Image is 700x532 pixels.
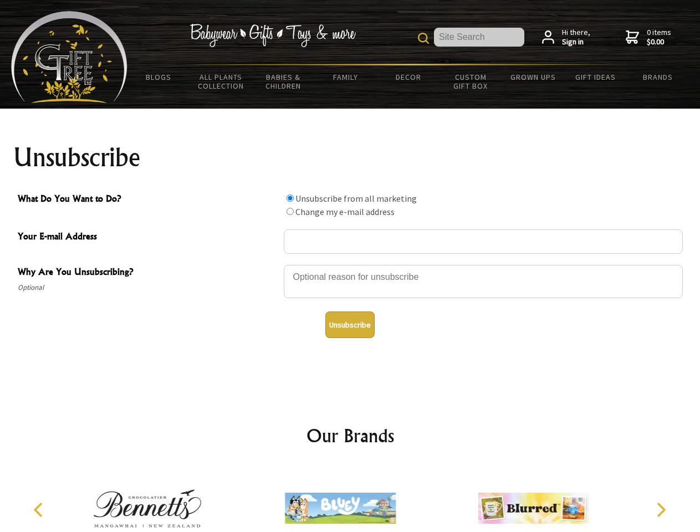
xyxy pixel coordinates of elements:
[440,65,502,98] a: Custom Gift Box
[562,28,590,47] span: Hi there,
[295,193,417,204] label: Unsubscribe from all marketing
[18,281,278,294] span: Optional
[22,422,678,449] h2: Our Brands
[18,192,278,208] span: What Do You Want to Do?
[626,28,671,47] a: 0 items$0.00
[190,65,253,98] a: All Plants Collection
[287,208,294,215] input: What Do You Want to Do?
[648,498,673,522] button: Next
[647,27,671,47] span: 0 items
[502,65,564,89] a: Grown Ups
[18,229,278,245] span: Your E-mail Address
[562,37,590,47] strong: Sign in
[564,65,627,89] a: Gift Ideas
[252,65,315,98] a: Babies & Children
[127,65,190,89] a: BLOGS
[647,37,671,47] strong: $0.00
[418,33,429,44] img: product search
[627,65,689,89] a: Brands
[434,28,524,47] input: Site Search
[295,206,395,217] label: Change my e-mail address
[28,498,52,522] button: Previous
[13,144,687,171] h1: Unsubscribe
[190,24,356,47] img: Babywear - Gifts - Toys & more
[284,229,683,254] input: Your E-mail Address
[325,311,375,338] button: Unsubscribe
[315,65,377,89] a: Family
[287,195,294,202] input: What Do You Want to Do?
[11,11,127,103] img: Babyware - Gifts - Toys and more...
[18,265,278,281] span: Why Are You Unsubscribing?
[377,65,440,89] a: Decor
[542,28,590,47] a: Hi there,Sign in
[284,265,683,298] textarea: Why Are You Unsubscribing?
